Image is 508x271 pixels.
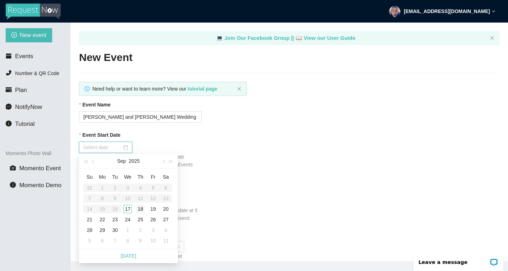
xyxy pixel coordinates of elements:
[147,204,159,214] td: 2025-09-19
[162,215,170,224] div: 27
[15,53,33,60] span: Events
[6,4,61,20] img: RequestNow
[83,225,96,235] td: 2025-09-28
[162,226,170,234] div: 4
[85,215,94,224] div: 21
[136,205,145,213] div: 18
[123,236,132,245] div: 8
[6,87,12,93] span: credit-card
[123,205,132,213] div: 17
[85,226,94,234] div: 28
[147,171,159,183] th: Fr
[10,165,16,171] span: camera
[96,235,109,246] td: 2025-10-06
[6,53,12,59] span: calendar
[96,214,109,225] td: 2025-09-22
[159,225,172,235] td: 2025-10-04
[389,6,400,17] img: a332a32cb14e38eb31be48e7c9f4ce3c
[123,226,132,234] div: 1
[20,31,47,39] span: New event
[149,215,157,224] div: 26
[216,35,296,41] a: laptop Join Our Facebook Group ||
[162,236,170,245] div: 11
[117,154,126,168] button: Sep
[404,8,490,14] strong: [EMAIL_ADDRESS][DOMAIN_NAME]
[134,214,147,225] td: 2025-09-25
[82,131,120,139] b: Event Start Date
[147,225,159,235] td: 2025-10-03
[237,87,241,91] button: close
[121,235,134,246] td: 2025-10-08
[98,226,107,234] div: 29
[134,204,147,214] td: 2025-09-18
[109,235,121,246] td: 2025-10-07
[6,28,52,42] button: plus-circleNew event
[159,171,172,183] th: Sa
[123,215,132,224] div: 24
[162,205,170,213] div: 20
[134,225,147,235] td: 2025-10-02
[92,86,217,92] span: Need help or want to learn more? View our
[121,253,136,259] a: [DATE]
[147,235,159,246] td: 2025-10-10
[149,236,157,245] div: 10
[147,214,159,225] td: 2025-09-26
[159,235,172,246] td: 2025-10-11
[6,70,12,76] span: phone
[136,226,145,234] div: 2
[490,36,494,41] button: close
[136,215,145,224] div: 25
[15,121,35,127] span: Tutorial
[129,154,140,168] button: 2025
[96,225,109,235] td: 2025-09-29
[98,215,107,224] div: 22
[83,235,96,246] td: 2025-10-05
[82,101,110,109] b: Event Name
[121,171,134,183] th: We
[85,86,90,91] span: info-circle
[121,214,134,225] td: 2025-09-24
[79,50,500,65] h2: New Event
[409,249,508,271] iframe: LiveChat chat widget
[19,165,61,172] span: Momento Event
[79,111,202,123] input: Janet's and Mark's Wedding
[85,236,94,245] div: 5
[111,215,119,224] div: 23
[15,104,42,110] span: NotifyNow
[83,214,96,225] td: 2025-09-21
[216,35,223,41] span: laptop
[96,171,109,183] th: Mo
[136,236,145,245] div: 9
[109,171,121,183] th: Tu
[121,225,134,235] td: 2025-10-01
[19,182,61,189] span: Momento Demo
[111,226,119,234] div: 30
[83,143,122,151] input: Select date
[6,104,12,110] span: message
[121,204,134,214] td: 2025-09-17
[109,225,121,235] td: 2025-09-30
[159,204,172,214] td: 2025-09-20
[83,171,96,183] th: Su
[109,214,121,225] td: 2025-09-23
[15,87,27,93] span: Plan
[6,121,12,127] span: info-circle
[188,86,217,92] a: tutorial page
[11,32,17,39] span: plus-circle
[15,70,59,76] span: Number & QR Code
[149,226,157,234] div: 3
[98,236,107,245] div: 6
[149,205,157,213] div: 19
[492,10,495,13] span: down
[10,182,16,188] span: info-circle
[490,36,494,40] span: close
[296,35,356,41] a: laptop View our User Guide
[111,236,119,245] div: 7
[296,35,302,41] span: laptop
[134,235,147,246] td: 2025-10-09
[159,214,172,225] td: 2025-09-27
